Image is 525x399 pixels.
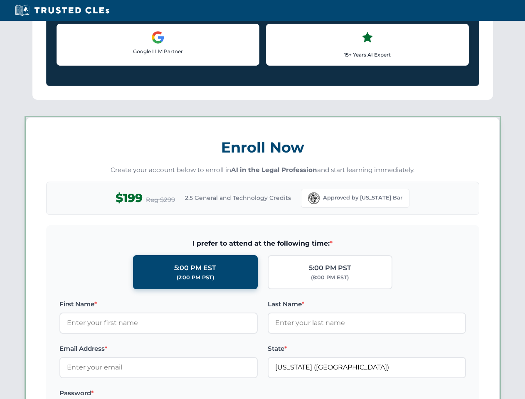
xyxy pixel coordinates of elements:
input: Enter your last name [268,313,466,333]
h3: Enroll Now [46,134,479,160]
strong: AI in the Legal Profession [231,166,317,174]
div: (8:00 PM EST) [311,273,349,282]
span: I prefer to attend at the following time: [59,238,466,249]
label: State [268,344,466,354]
img: Google [151,31,165,44]
div: (2:00 PM PST) [177,273,214,282]
p: Google LLM Partner [64,47,252,55]
span: $199 [116,189,143,207]
span: Approved by [US_STATE] Bar [323,194,402,202]
label: Password [59,388,258,398]
span: 2.5 General and Technology Credits [185,193,291,202]
input: Florida (FL) [268,357,466,378]
div: 5:00 PM EST [174,263,216,273]
div: 5:00 PM PST [309,263,351,273]
input: Enter your first name [59,313,258,333]
label: Last Name [268,299,466,309]
span: Reg $299 [146,195,175,205]
label: Email Address [59,344,258,354]
label: First Name [59,299,258,309]
img: Florida Bar [308,192,320,204]
p: Create your account below to enroll in and start learning immediately. [46,165,479,175]
input: Enter your email [59,357,258,378]
p: 15+ Years AI Expert [273,51,462,59]
img: Trusted CLEs [12,4,112,17]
